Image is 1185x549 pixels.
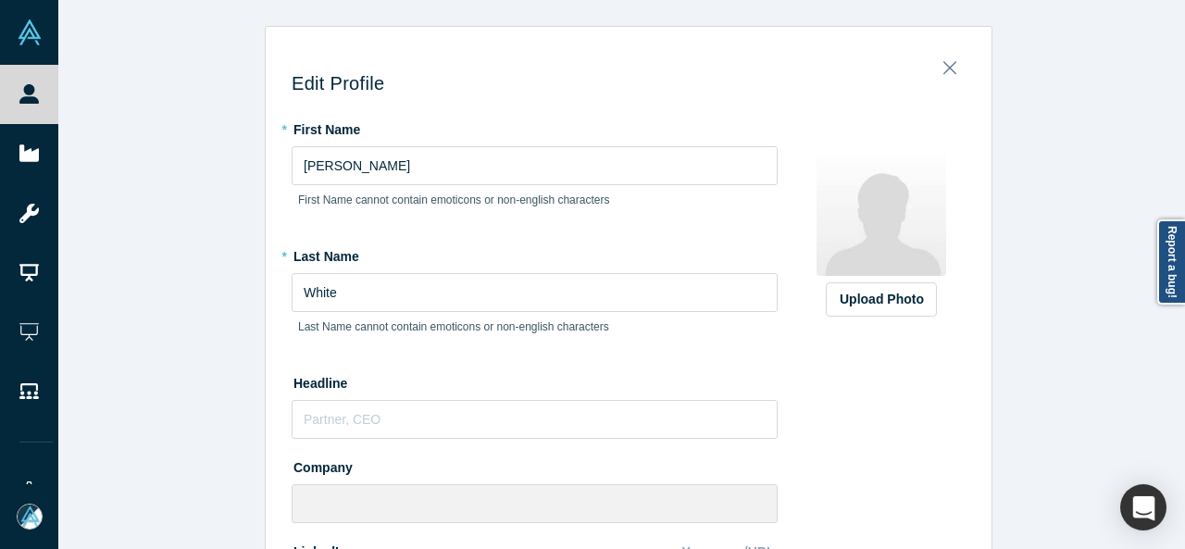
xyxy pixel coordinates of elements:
[298,318,771,335] p: Last Name cannot contain emoticons or non-english characters
[17,19,43,45] img: Alchemist Vault Logo
[840,290,923,309] div: Upload Photo
[292,114,778,140] label: First Name
[292,368,778,393] label: Headline
[930,50,969,76] button: Close
[17,504,43,530] img: Mia Scott's Account
[292,400,778,439] input: Partner, CEO
[298,192,771,208] p: First Name cannot contain emoticons or non-english characters
[1157,219,1185,305] a: Report a bug!
[292,452,778,478] label: Company
[292,72,966,94] h3: Edit Profile
[817,146,946,276] img: Profile user default
[292,241,778,267] label: Last Name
